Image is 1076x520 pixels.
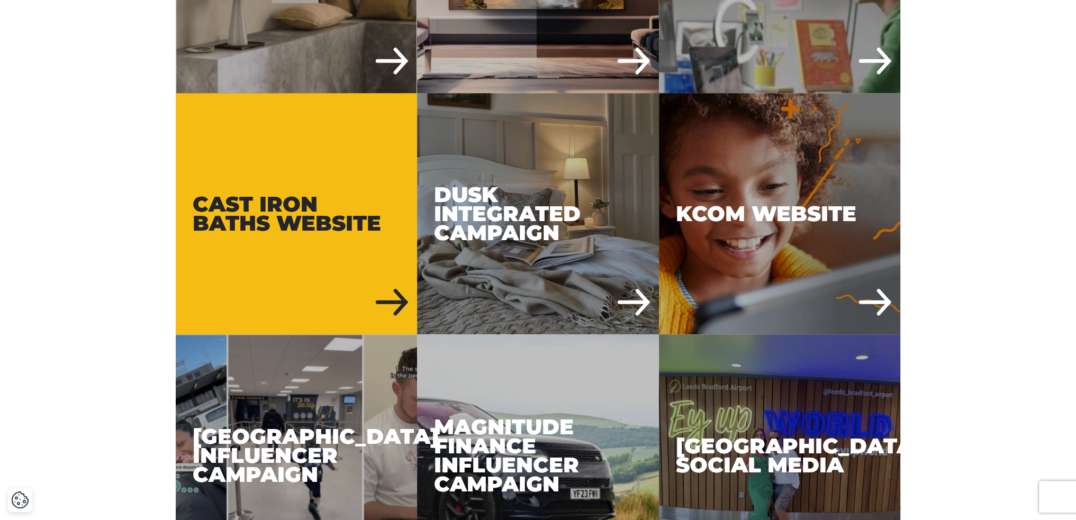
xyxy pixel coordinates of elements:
button: Cookie Settings [11,491,29,509]
div: DUSK Integrated Campaign [417,93,659,335]
a: KCOM Website KCOM Website [659,93,901,335]
a: DUSK Integrated Campaign DUSK Integrated Campaign [417,93,659,335]
div: Cast Iron Baths Website [176,93,418,335]
div: KCOM Website [659,93,901,335]
a: Cast Iron Baths Website Cast Iron Baths Website [176,93,418,335]
img: Revisit consent button [11,491,29,509]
